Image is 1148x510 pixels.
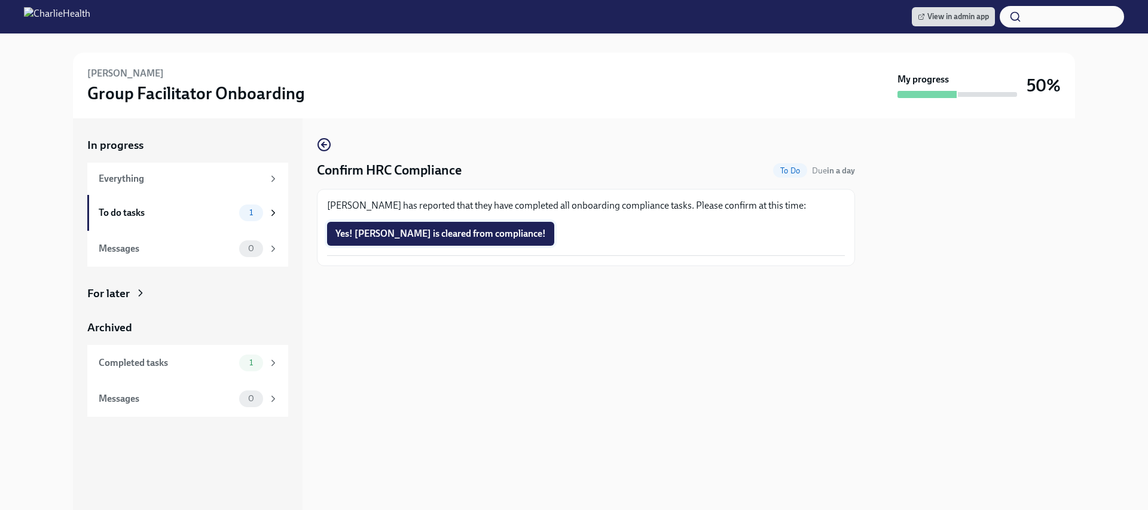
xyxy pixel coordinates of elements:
button: Yes! [PERSON_NAME] is cleared from compliance! [327,222,554,246]
div: Messages [99,242,234,255]
a: Messages0 [87,381,288,417]
a: Messages0 [87,231,288,267]
div: Messages [99,392,234,405]
a: Archived [87,320,288,335]
a: To do tasks1 [87,195,288,231]
div: Completed tasks [99,356,234,369]
a: For later [87,286,288,301]
div: To do tasks [99,206,234,219]
img: CharlieHealth [24,7,90,26]
h4: Confirm HRC Compliance [317,161,462,179]
div: Everything [99,172,263,185]
span: View in admin app [918,11,989,23]
span: 0 [241,244,261,253]
strong: My progress [897,73,949,86]
span: 1 [242,208,260,217]
span: 1 [242,358,260,367]
span: Yes! [PERSON_NAME] is cleared from compliance! [335,228,546,240]
p: [PERSON_NAME] has reported that they have completed all onboarding compliance tasks. Please confi... [327,199,845,212]
a: Completed tasks1 [87,345,288,381]
a: In progress [87,138,288,153]
a: View in admin app [912,7,995,26]
span: 0 [241,394,261,403]
span: To Do [773,166,807,175]
span: Due [812,166,855,176]
h3: Group Facilitator Onboarding [87,83,305,104]
strong: in a day [827,166,855,176]
h3: 50% [1027,75,1061,96]
div: For later [87,286,130,301]
a: Everything [87,163,288,195]
h6: [PERSON_NAME] [87,67,164,80]
span: August 23rd, 2025 13:28 [812,165,855,176]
